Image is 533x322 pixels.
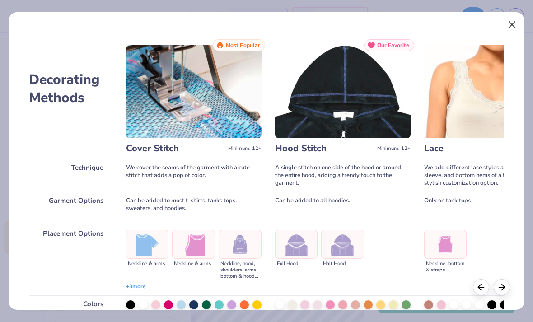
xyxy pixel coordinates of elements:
img: Neckline & arms [136,233,159,256]
div: Neckline & arms [172,261,215,280]
h2: Decorating Methods [29,71,112,107]
span: Most Popular [226,42,260,48]
span: Minimum: 12+ [228,145,262,152]
span: + 3 more [126,283,146,290]
h3: Hood Stitch [275,143,374,154]
img: Neckline & arms [182,233,205,256]
div: A single stitch on one side of the hood or around the entire hood, adding a trendy touch to the g... [275,159,411,192]
div: Neckline & arms [126,261,169,280]
img: Hood Stitch [275,45,411,138]
img: Cover Stitch [126,45,262,138]
button: Close [504,16,521,33]
img: Half Hood [331,233,354,256]
img: Full Hood [285,233,308,256]
div: Can be added to all hoodies. [275,192,411,225]
div: Placement Options [29,225,112,295]
img: Neckline, hood, shoulders, arms, bottom & hoodie pocket [229,233,252,256]
div: Full Hood [275,261,318,267]
h3: Lace [424,143,523,154]
span: Our Favorite [377,42,409,48]
div: Half Hood [321,261,364,267]
div: Technique [29,159,112,192]
div: We cover the seams of the garment with a cute stitch that adds a pop of color. [126,159,262,192]
div: Neckline, bottom & straps [424,261,467,273]
img: Neckline, bottom & straps [434,233,457,256]
div: Neckline, hood, shoulders, arms, bottom & hoodie pocket [219,261,262,280]
h3: Cover Stitch [126,143,224,154]
span: Minimum: 12+ [377,145,411,152]
div: Garment Options [29,192,112,225]
div: Can be added to most t-shirts, tanks tops, sweaters, and hoodies. [126,192,262,225]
